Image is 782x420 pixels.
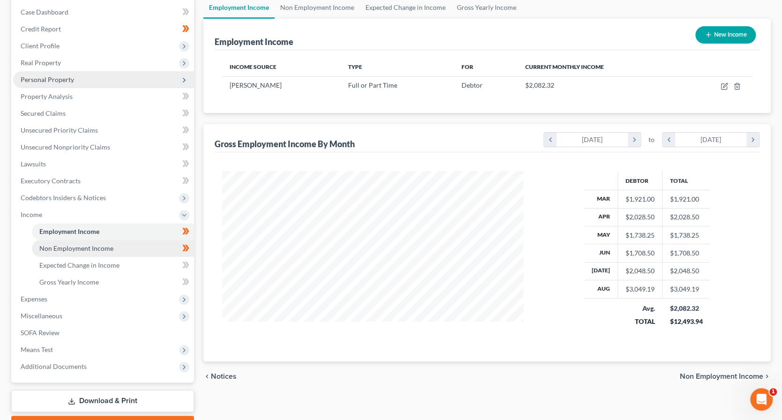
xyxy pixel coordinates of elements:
[557,133,628,147] div: [DATE]
[215,36,293,47] div: Employment Income
[662,226,710,244] td: $1,738.25
[21,75,74,83] span: Personal Property
[21,312,62,320] span: Miscellaneous
[21,109,66,117] span: Secured Claims
[626,195,655,204] div: $1,921.00
[626,248,655,258] div: $1,708.50
[13,88,194,105] a: Property Analysis
[544,133,557,147] i: chevron_left
[625,304,655,313] div: Avg.
[662,262,710,280] td: $2,048.50
[21,210,42,218] span: Income
[648,135,655,144] span: to
[584,226,618,244] th: May
[525,63,604,70] span: Current Monthly Income
[21,177,81,185] span: Executory Contracts
[211,373,237,380] span: Notices
[13,105,194,122] a: Secured Claims
[663,133,675,147] i: chevron_left
[39,278,99,286] span: Gross Yearly Income
[662,208,710,226] td: $2,028.50
[13,21,194,37] a: Credit Report
[13,324,194,341] a: SOFA Review
[13,172,194,189] a: Executory Contracts
[680,373,771,380] button: Non Employment Income chevron_right
[584,208,618,226] th: Apr
[462,63,473,70] span: For
[230,63,276,70] span: Income Source
[348,63,362,70] span: Type
[32,257,194,274] a: Expected Change in Income
[21,25,61,33] span: Credit Report
[21,362,87,370] span: Additional Documents
[21,143,110,151] span: Unsecured Nonpriority Claims
[662,171,710,190] th: Total
[626,212,655,222] div: $2,028.50
[39,244,113,252] span: Non Employment Income
[21,8,68,16] span: Case Dashboard
[13,4,194,21] a: Case Dashboard
[32,223,194,240] a: Employment Income
[348,81,397,89] span: Full or Part Time
[32,240,194,257] a: Non Employment Income
[670,317,702,326] div: $12,493.94
[584,262,618,280] th: [DATE]
[525,81,554,89] span: $2,082.32
[32,274,194,291] a: Gross Yearly Income
[763,373,771,380] i: chevron_right
[21,126,98,134] span: Unsecured Priority Claims
[670,304,702,313] div: $2,082.32
[39,227,99,235] span: Employment Income
[203,373,237,380] button: chevron_left Notices
[662,190,710,208] td: $1,921.00
[584,244,618,262] th: Jun
[626,266,655,276] div: $2,048.50
[203,373,211,380] i: chevron_left
[21,345,53,353] span: Means Test
[39,261,119,269] span: Expected Change in Income
[675,133,747,147] div: [DATE]
[584,190,618,208] th: Mar
[13,122,194,139] a: Unsecured Priority Claims
[628,133,640,147] i: chevron_right
[462,81,483,89] span: Debtor
[584,280,618,298] th: Aug
[618,171,662,190] th: Debtor
[626,285,655,294] div: $3,049.19
[21,42,60,50] span: Client Profile
[230,81,282,89] span: [PERSON_NAME]
[662,280,710,298] td: $3,049.19
[13,139,194,156] a: Unsecured Nonpriority Claims
[680,373,763,380] span: Non Employment Income
[662,244,710,262] td: $1,708.50
[695,26,756,44] button: New Income
[11,390,194,412] a: Download & Print
[625,317,655,326] div: TOTAL
[746,133,759,147] i: chevron_right
[21,329,60,337] span: SOFA Review
[21,295,47,303] span: Expenses
[21,194,106,202] span: Codebtors Insiders & Notices
[13,156,194,172] a: Lawsuits
[21,160,46,168] span: Lawsuits
[626,231,655,240] div: $1,738.25
[21,92,73,100] span: Property Analysis
[21,59,61,67] span: Real Property
[769,388,777,396] span: 1
[215,138,355,150] div: Gross Employment Income By Month
[750,388,773,411] iframe: Intercom live chat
